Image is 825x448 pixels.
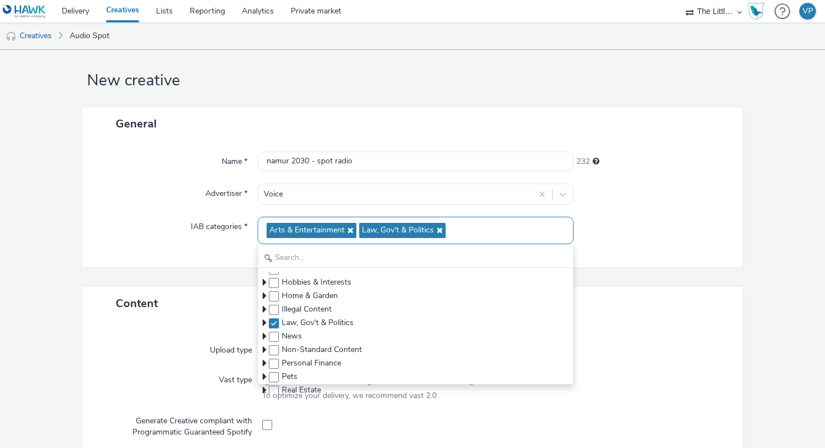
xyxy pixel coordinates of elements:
input: Search... [258,248,573,268]
span: Arts & Entertainment [269,226,345,235]
span: Content [116,296,158,311]
a: Hawk Academy [748,2,769,20]
label: IAB categories * [186,217,252,232]
span: Home & Garden [282,290,338,301]
div: Maximum 255 characters [593,156,599,167]
label: Name * [217,152,252,167]
div: VP [803,3,813,20]
span: Non-Standard Content [282,344,362,355]
span: Pets [282,371,297,382]
img: undefined Logo [3,4,46,19]
label: Advertiser * [201,184,252,199]
label: Vast type [214,370,256,386]
span: Law, Gov't & Politics [282,317,354,328]
span: Illegal Content [282,304,332,315]
span: To optimize your delivery, we recommend vast 2.0 [262,390,437,401]
span: News [282,331,302,342]
label: Upload type [205,340,256,356]
a: Audio Spot [64,22,115,49]
span: 232 [576,156,590,167]
h1: New creative [82,70,742,92]
img: audio [6,31,17,42]
span: Real Estate [282,385,321,396]
img: Hawk Academy [748,2,764,20]
label: Generate Creative compliant with Programmatic Guaranteed Spotify [103,411,256,438]
span: General [116,116,157,131]
span: Hobbies & Interests [282,277,351,288]
input: Name [258,152,574,171]
span: Personal Finance [282,358,341,369]
span: Law, Gov't & Politics [362,226,434,235]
